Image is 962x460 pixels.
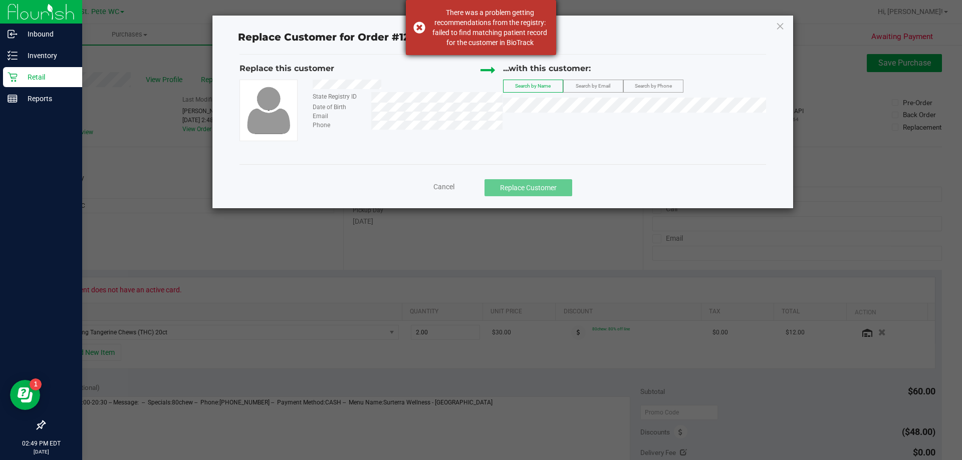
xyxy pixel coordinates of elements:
[515,83,551,89] span: Search by Name
[18,71,78,83] p: Retail
[8,72,18,82] inline-svg: Retail
[485,179,572,196] button: Replace Customer
[242,84,295,137] img: user-icon.png
[18,28,78,40] p: Inbound
[576,83,610,89] span: Search by Email
[305,103,371,112] div: Date of Birth
[5,439,78,448] p: 02:49 PM EDT
[8,51,18,61] inline-svg: Inventory
[635,83,672,89] span: Search by Phone
[431,8,549,48] div: There was a problem getting recommendations from the registry: failed to find matching patient re...
[8,94,18,104] inline-svg: Reports
[239,64,334,73] span: Replace this customer
[30,378,42,390] iframe: Resource center unread badge
[8,29,18,39] inline-svg: Inbound
[305,92,371,101] div: State Registry ID
[18,93,78,105] p: Reports
[18,50,78,62] p: Inventory
[5,448,78,455] p: [DATE]
[232,29,453,46] span: Replace Customer for Order #12015804
[305,121,371,130] div: Phone
[10,380,40,410] iframe: Resource center
[503,64,591,73] span: ...with this customer:
[305,112,371,121] div: Email
[433,183,454,191] span: Cancel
